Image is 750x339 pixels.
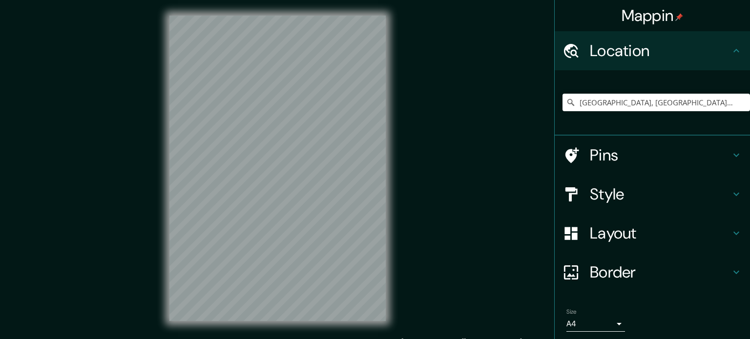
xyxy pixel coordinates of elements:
[590,223,730,243] h4: Layout
[555,253,750,292] div: Border
[555,214,750,253] div: Layout
[622,6,684,25] h4: Mappin
[590,262,730,282] h4: Border
[169,16,386,321] canvas: Map
[566,308,577,316] label: Size
[562,94,750,111] input: Pick your city or area
[590,145,730,165] h4: Pins
[555,175,750,214] div: Style
[566,316,625,332] div: A4
[675,13,683,21] img: pin-icon.png
[590,184,730,204] h4: Style
[555,136,750,175] div: Pins
[555,31,750,70] div: Location
[590,41,730,60] h4: Location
